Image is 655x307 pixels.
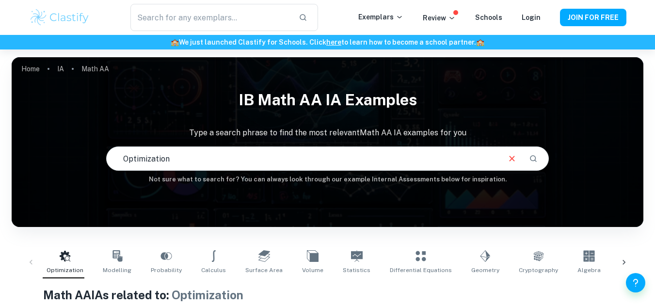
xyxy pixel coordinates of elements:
span: Surface Area [245,266,283,275]
input: Search for any exemplars... [130,4,290,31]
p: Type a search phrase to find the most relevant Math AA IA examples for you [12,127,643,139]
span: Optimization [172,288,243,302]
img: Clastify logo [29,8,91,27]
span: Statistics [343,266,370,275]
span: Probability [151,266,182,275]
button: JOIN FOR FREE [560,9,626,26]
button: Clear [503,149,521,168]
span: Cryptography [519,266,558,275]
span: Calculus [201,266,226,275]
h1: Math AA IAs related to: [43,286,612,304]
input: E.g. modelling a logo, player arrangements, shape of an egg... [107,145,498,172]
span: Optimization [47,266,83,275]
span: Volume [302,266,323,275]
h6: We just launched Clastify for Schools. Click to learn how to become a school partner. [2,37,653,48]
span: Geometry [471,266,499,275]
span: Algebra [577,266,601,275]
p: Exemplars [358,12,403,22]
a: Home [21,62,40,76]
h1: IB Math AA IA examples [12,84,643,115]
p: Math AA [81,64,109,74]
span: 🏫 [476,38,484,46]
span: Differential Equations [390,266,452,275]
h6: Not sure what to search for? You can always look through our example Internal Assessments below f... [12,175,643,184]
button: Help and Feedback [626,273,645,292]
a: Schools [475,14,502,21]
button: Search [525,150,542,167]
span: Modelling [103,266,131,275]
span: 🏫 [171,38,179,46]
p: Review [423,13,456,23]
a: here [326,38,341,46]
a: Login [522,14,541,21]
a: IA [57,62,64,76]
